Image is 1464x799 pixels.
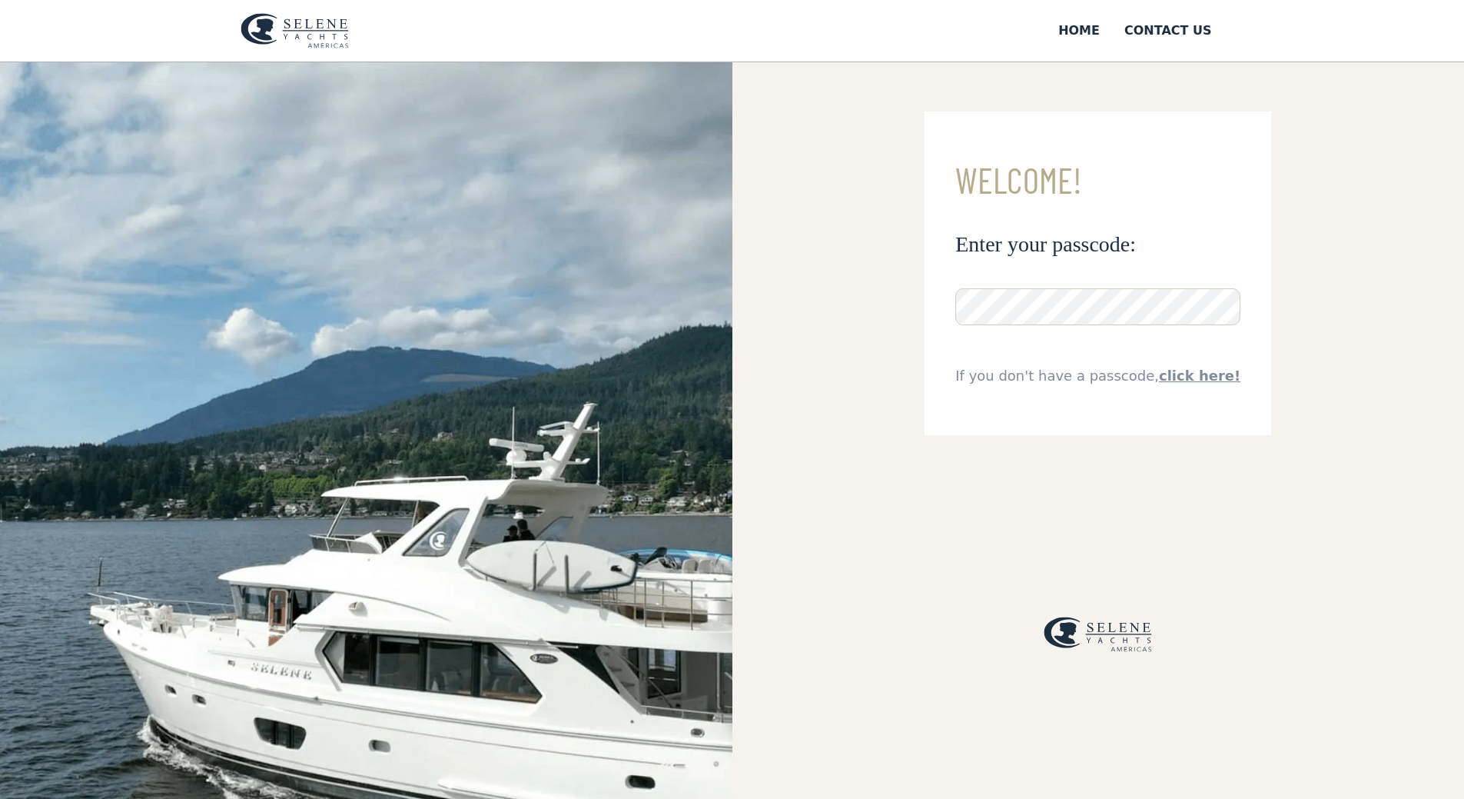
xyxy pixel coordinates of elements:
[1124,22,1212,40] div: Contact US
[1159,368,1240,384] a: click here!
[241,13,349,48] img: logo
[955,161,1240,200] h3: Welcome!
[955,231,1240,258] h3: Enter your passcode:
[1044,617,1152,652] img: logo
[1058,22,1100,40] div: Home
[925,112,1271,435] form: Email Form
[955,365,1240,386] div: If you don't have a passcode,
